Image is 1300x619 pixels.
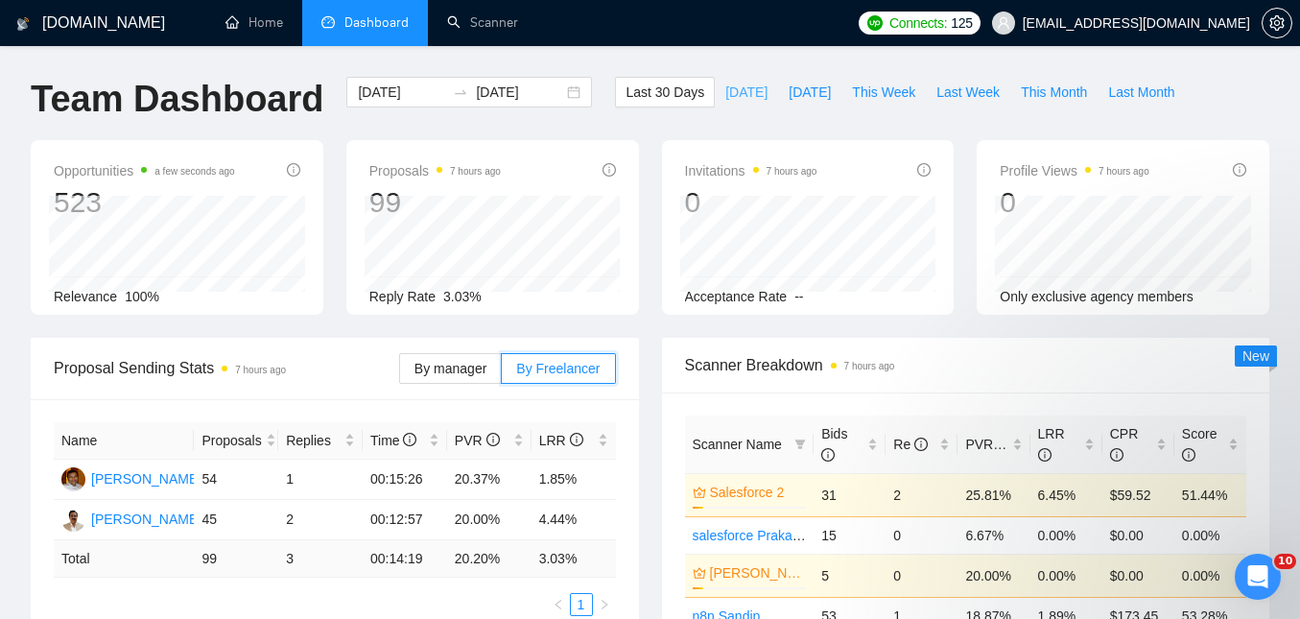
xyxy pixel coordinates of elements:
[914,438,928,451] span: info-circle
[54,422,194,460] th: Name
[1263,15,1291,31] span: setting
[685,289,788,304] span: Acceptance Rate
[725,82,768,103] span: [DATE]
[1099,166,1149,177] time: 7 hours ago
[1110,448,1123,462] span: info-circle
[852,82,915,103] span: This Week
[1102,554,1174,597] td: $0.00
[794,439,806,450] span: filter
[1235,554,1281,600] iframe: Intercom live chat
[593,593,616,616] button: right
[1233,163,1246,177] span: info-circle
[926,77,1010,107] button: Last Week
[16,9,30,39] img: logo
[486,433,500,446] span: info-circle
[794,289,803,304] span: --
[363,540,447,578] td: 00:14:19
[287,163,300,177] span: info-circle
[821,426,847,463] span: Bids
[957,516,1029,554] td: 6.67%
[450,166,501,177] time: 7 hours ago
[369,184,501,221] div: 99
[1182,448,1195,462] span: info-circle
[278,422,363,460] th: Replies
[358,82,445,103] input: Start date
[201,430,261,451] span: Proposals
[1174,473,1246,516] td: 51.44%
[886,516,957,554] td: 0
[54,184,235,221] div: 523
[91,509,201,530] div: [PERSON_NAME]
[1262,15,1292,31] a: setting
[615,77,715,107] button: Last 30 Days
[767,166,817,177] time: 7 hours ago
[710,562,803,583] a: [PERSON_NAME] Active
[370,433,416,448] span: Time
[1174,516,1246,554] td: 0.00%
[603,163,616,177] span: info-circle
[570,593,593,616] li: 1
[31,77,323,122] h1: Team Dashboard
[453,84,468,100] span: swap-right
[447,460,532,500] td: 20.37%
[570,433,583,446] span: info-circle
[1102,473,1174,516] td: $59.52
[814,516,886,554] td: 15
[685,184,817,221] div: 0
[1030,516,1102,554] td: 0.00%
[61,508,85,532] img: PK
[844,361,895,371] time: 7 hours ago
[1262,8,1292,38] button: setting
[547,593,570,616] li: Previous Page
[1102,516,1174,554] td: $0.00
[1108,82,1174,103] span: Last Month
[997,16,1010,30] span: user
[91,468,201,489] div: [PERSON_NAME]
[693,437,782,452] span: Scanner Name
[1021,82,1087,103] span: This Month
[321,15,335,29] span: dashboard
[886,554,957,597] td: 0
[957,473,1029,516] td: 25.81%
[1000,184,1149,221] div: 0
[443,289,482,304] span: 3.03%
[693,566,706,580] span: crown
[363,460,447,500] td: 00:15:26
[414,361,486,376] span: By manager
[403,433,416,446] span: info-circle
[476,82,563,103] input: End date
[626,82,704,103] span: Last 30 Days
[125,289,159,304] span: 100%
[61,467,85,491] img: SC
[225,14,283,31] a: homeHome
[1030,473,1102,516] td: 6.45%
[1038,448,1052,462] span: info-circle
[278,500,363,540] td: 2
[447,14,518,31] a: searchScanner
[1110,426,1139,463] span: CPR
[867,15,883,31] img: upwork-logo.png
[936,82,1000,103] span: Last Week
[61,470,201,486] a: SC[PERSON_NAME]
[235,365,286,375] time: 7 hours ago
[532,540,616,578] td: 3.03 %
[789,82,831,103] span: [DATE]
[286,430,341,451] span: Replies
[453,84,468,100] span: to
[1274,554,1296,569] span: 10
[194,460,278,500] td: 54
[593,593,616,616] li: Next Page
[1030,554,1102,597] td: 0.00%
[1010,77,1098,107] button: This Month
[516,361,600,376] span: By Freelancer
[194,500,278,540] td: 45
[278,540,363,578] td: 3
[1174,554,1246,597] td: 0.00%
[553,599,564,610] span: left
[61,511,201,526] a: PK[PERSON_NAME]
[54,356,399,380] span: Proposal Sending Stats
[715,77,778,107] button: [DATE]
[951,12,972,34] span: 125
[532,500,616,540] td: 4.44%
[791,430,810,459] span: filter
